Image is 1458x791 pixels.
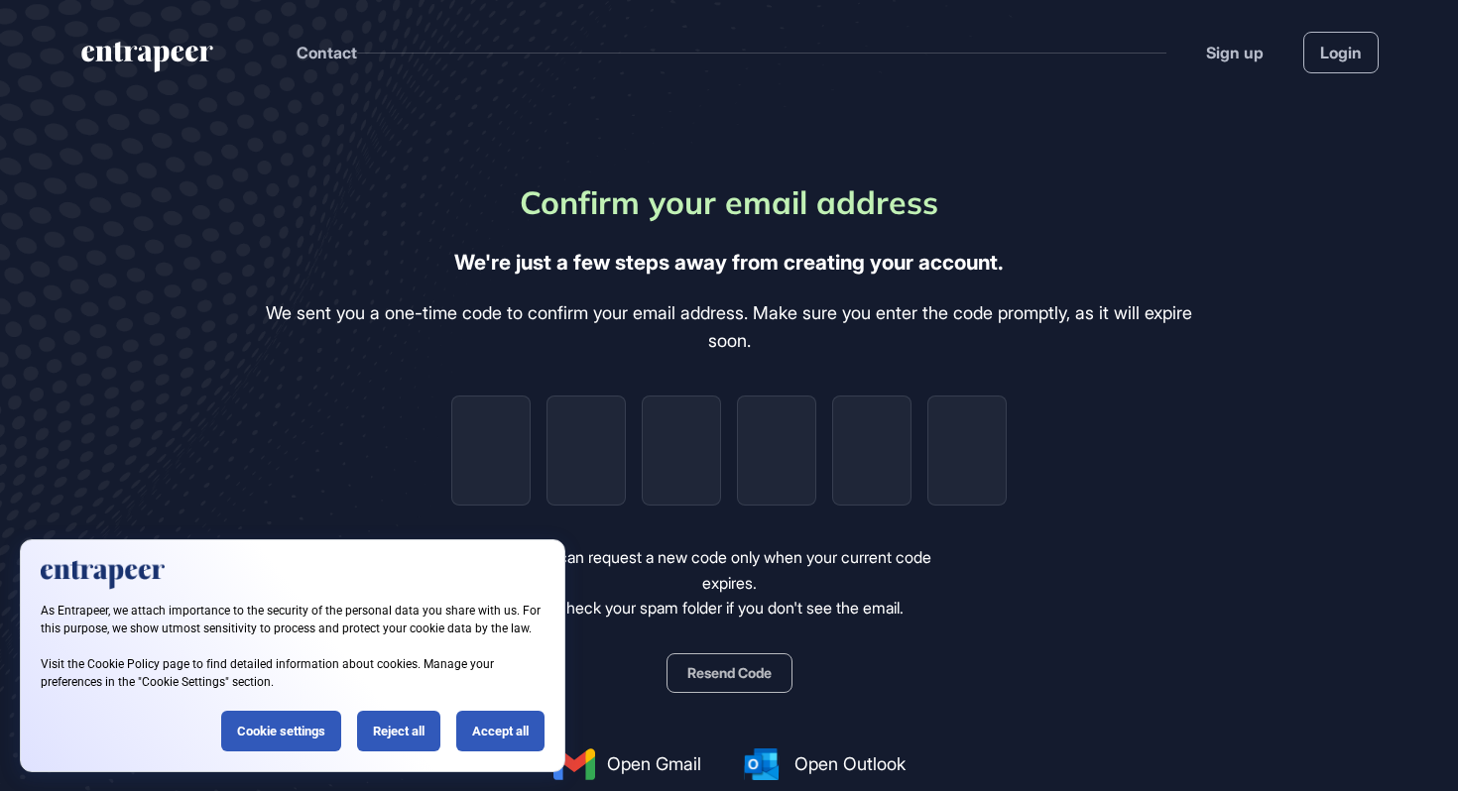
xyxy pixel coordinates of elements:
button: Resend Code [667,653,792,693]
div: We're just a few steps away from creating your account. [454,246,1004,280]
a: Login [1303,32,1379,73]
a: Sign up [1206,41,1264,64]
a: Open Gmail [553,748,701,780]
a: entrapeer-logo [79,42,215,79]
span: Open Gmail [607,750,701,777]
div: You can request a new code only when your current code expires. Check your spam folder if you don... [500,545,959,621]
div: Confirm your email address [520,178,938,226]
div: We sent you a one-time code to confirm your email address. Make sure you enter the code promptly,... [250,299,1209,357]
span: Open Outlook [794,750,906,777]
a: Open Outlook [741,748,906,780]
button: Contact [297,40,357,65]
